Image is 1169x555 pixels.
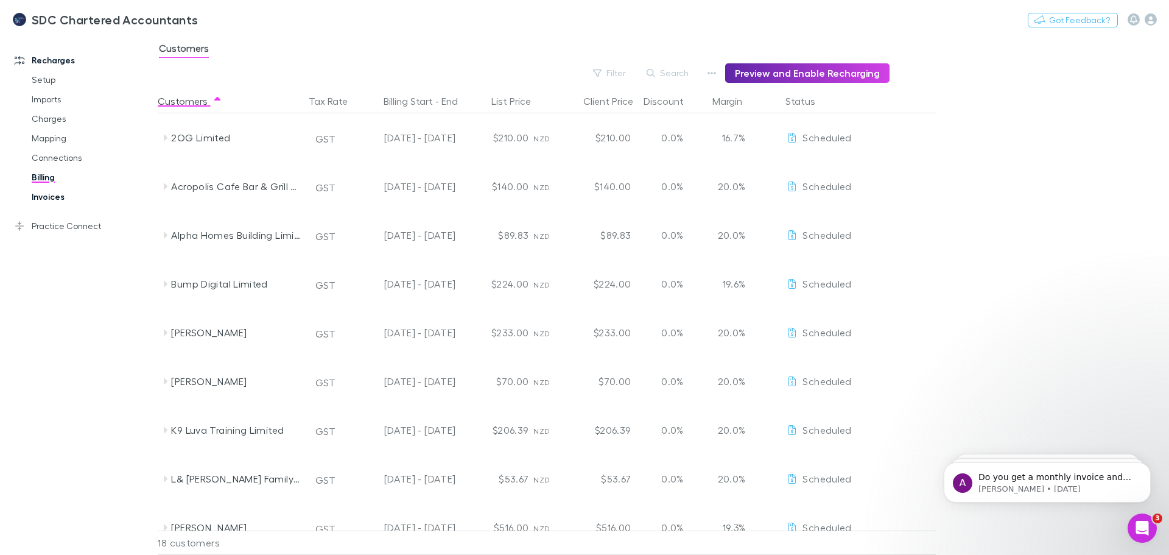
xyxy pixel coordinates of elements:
button: GST [310,373,341,392]
a: Mapping [19,129,164,148]
a: Imports [19,90,164,109]
span: Scheduled [802,229,851,241]
div: $516.00 [460,503,533,552]
div: $210.00 [460,113,533,162]
div: Bump Digital Limited [171,260,300,308]
span: Scheduled [802,180,851,192]
div: $53.67 [460,454,533,503]
button: List Price [491,89,546,113]
p: 20.0% [714,228,745,242]
div: [PERSON_NAME] [171,503,300,552]
div: $70.00 [563,357,636,406]
div: 0.0% [636,162,709,211]
div: $206.39 [563,406,636,454]
button: Margin [712,89,757,113]
p: 20.0% [714,423,745,437]
div: $516.00 [563,503,636,552]
div: 18 customers [158,531,304,555]
div: L& [PERSON_NAME] Family Trust [171,454,300,503]
div: 0.0% [636,308,709,357]
a: Connections [19,148,164,168]
p: 20.0% [714,179,745,194]
span: Scheduled [802,375,851,387]
span: NZD [533,378,550,387]
button: Filter [587,66,633,80]
div: Acropolis Cafe Bar & Grill LimitedGST[DATE] - [DATE]$140.00NZD$140.000.0%20.0%EditScheduled [158,162,942,211]
span: NZD [533,524,550,533]
button: Preview and Enable Recharging [725,63,890,83]
div: $206.39 [460,406,533,454]
div: L& [PERSON_NAME] Family TrustGST[DATE] - [DATE]$53.67NZD$53.670.0%20.0%EditScheduled [158,454,942,503]
div: [PERSON_NAME]GST[DATE] - [DATE]$233.00NZD$233.000.0%20.0%EditScheduled [158,308,942,357]
div: 0.0% [636,211,709,260]
p: 20.0% [714,472,745,486]
div: Alpha Homes Building LimitedGST[DATE] - [DATE]$89.83NZD$89.830.0%20.0%EditScheduled [158,211,942,260]
button: GST [310,422,341,441]
span: Scheduled [802,327,851,338]
iframe: Intercom notifications message [925,437,1169,522]
div: $53.67 [563,454,636,503]
div: [PERSON_NAME] [171,357,300,406]
a: Practice Connect [2,216,164,236]
div: [DATE] - [DATE] [356,308,455,357]
div: [DATE] - [DATE] [356,113,455,162]
div: K9 Luva Training LimitedGST[DATE] - [DATE]$206.39NZD$206.390.0%20.0%EditScheduled [158,406,942,454]
div: [DATE] - [DATE] [356,357,455,406]
div: 0.0% [636,260,709,308]
div: 0.0% [636,503,709,552]
span: Scheduled [802,521,851,533]
a: Billing [19,168,164,187]
div: 2OG Limited [171,113,300,162]
div: 0.0% [636,454,709,503]
iframe: Intercom live chat [1128,514,1157,543]
button: GST [310,324,341,344]
button: GST [310,227,341,246]
div: [DATE] - [DATE] [356,454,455,503]
div: 2OG LimitedGST[DATE] - [DATE]$210.00NZD$210.000.0%16.7%EditScheduled [158,113,942,162]
div: 0.0% [636,406,709,454]
div: [PERSON_NAME]GST[DATE] - [DATE]$516.00NZD$516.000.0%19.3%EditScheduled [158,503,942,552]
div: $89.83 [460,211,533,260]
div: $70.00 [460,357,533,406]
div: Bump Digital LimitedGST[DATE] - [DATE]$224.00NZD$224.000.0%19.6%EditScheduled [158,260,942,308]
button: Customers [158,89,222,113]
div: $233.00 [563,308,636,357]
span: Scheduled [802,424,851,436]
a: Setup [19,70,164,90]
div: $233.00 [460,308,533,357]
button: Status [785,89,830,113]
a: Invoices [19,187,164,207]
span: NZD [533,183,550,192]
span: NZD [533,426,550,436]
a: Charges [19,109,164,129]
p: 19.6% [714,277,745,291]
div: Discount [644,89,698,113]
a: Recharges [2,51,164,70]
div: Acropolis Cafe Bar & Grill Limited [171,162,300,211]
div: K9 Luva Training Limited [171,406,300,454]
button: GST [310,129,341,149]
div: [PERSON_NAME]GST[DATE] - [DATE]$70.00NZD$70.000.0%20.0%EditScheduled [158,357,942,406]
div: [DATE] - [DATE] [356,211,455,260]
span: Scheduled [802,132,851,143]
div: $224.00 [460,260,533,308]
span: Scheduled [802,473,851,484]
button: Client Price [583,89,648,113]
button: Tax Rate [309,89,362,113]
p: 19.3% [714,520,745,535]
div: [DATE] - [DATE] [356,260,455,308]
span: NZD [533,134,550,143]
p: 20.0% [714,374,745,389]
span: NZD [533,329,550,338]
button: Billing Start - End [384,89,472,113]
div: $140.00 [460,162,533,211]
div: $89.83 [563,211,636,260]
h3: SDC Chartered Accountants [32,12,198,27]
div: Alpha Homes Building Limited [171,211,300,260]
